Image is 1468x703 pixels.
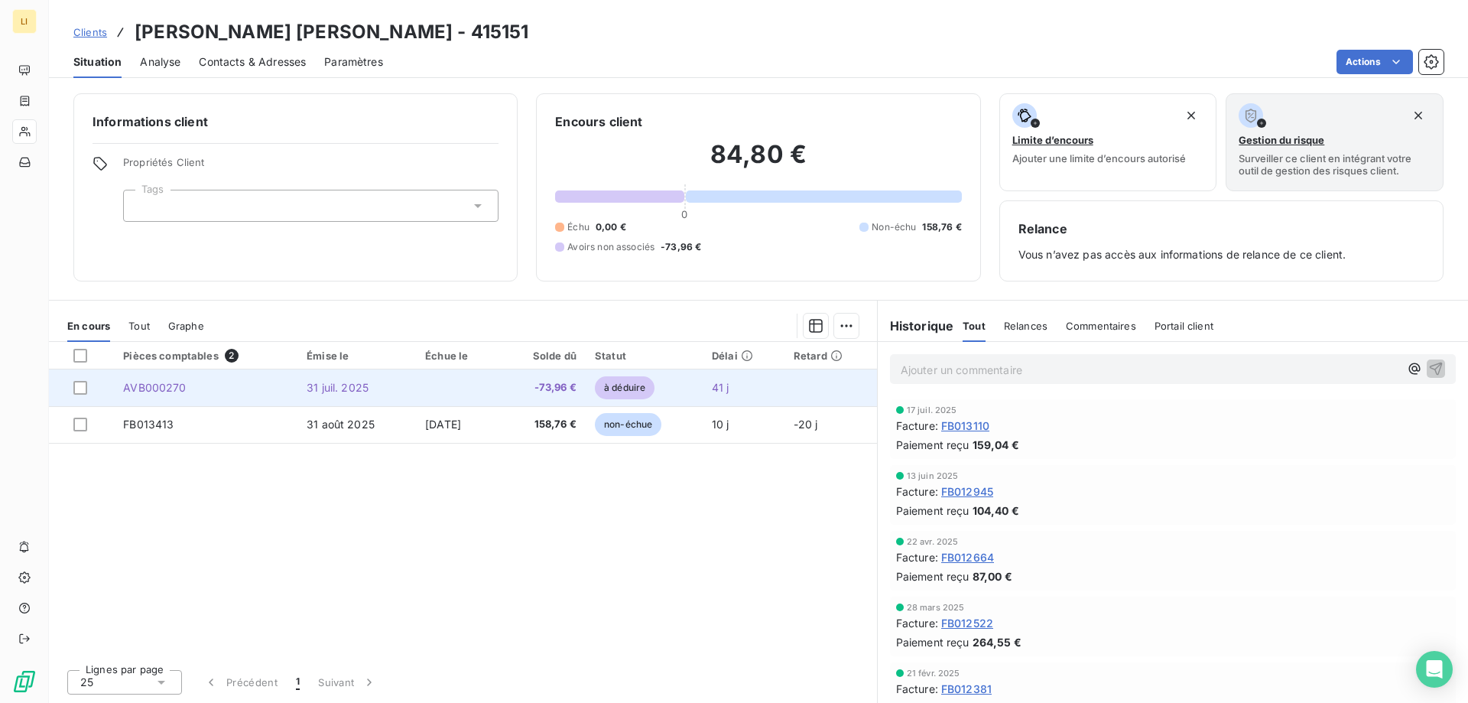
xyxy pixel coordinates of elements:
[509,350,576,362] div: Solde dû
[896,437,969,453] span: Paiement reçu
[941,681,992,697] span: FB012381
[168,320,204,332] span: Graphe
[80,675,93,690] span: 25
[896,615,938,631] span: Facture :
[67,320,110,332] span: En cours
[1004,320,1047,332] span: Relances
[123,349,288,363] div: Pièces comptables
[73,24,107,40] a: Clients
[1018,220,1424,238] h6: Relance
[1226,93,1444,191] button: Gestion du risqueSurveiller ce client en intégrant votre outil de gestion des risques client.
[567,240,654,254] span: Avoirs non associés
[425,418,461,431] span: [DATE]
[941,483,993,500] span: FB012945
[1336,50,1413,74] button: Actions
[596,220,626,234] span: 0,00 €
[999,93,1217,191] button: Limite d’encoursAjouter une limite d’encours autorisé
[896,681,938,697] span: Facture :
[896,634,969,650] span: Paiement reçu
[1066,320,1136,332] span: Commentaires
[794,418,818,431] span: -20 j
[199,54,306,70] span: Contacts & Adresses
[307,350,407,362] div: Émise le
[941,418,989,434] span: FB013110
[123,381,186,394] span: AVB000270
[963,320,986,332] span: Tout
[287,666,309,698] button: 1
[907,537,959,546] span: 22 avr. 2025
[509,380,576,395] span: -73,96 €
[896,418,938,434] span: Facture :
[307,418,375,431] span: 31 août 2025
[73,26,107,38] span: Clients
[1239,152,1431,177] span: Surveiller ce client en intégrant votre outil de gestion des risques client.
[12,9,37,34] div: LI
[712,381,729,394] span: 41 j
[135,18,528,46] h3: [PERSON_NAME] [PERSON_NAME] - 415151
[93,112,499,131] h6: Informations client
[1416,651,1453,688] div: Open Intercom Messenger
[307,381,369,394] span: 31 juil. 2025
[712,418,729,431] span: 10 j
[907,405,957,415] span: 17 juil. 2025
[425,350,491,362] div: Échue le
[509,417,576,432] span: 158,76 €
[794,350,868,362] div: Retard
[896,503,969,519] span: Paiement reçu
[1239,134,1324,146] span: Gestion du risque
[941,615,993,631] span: FB012522
[973,634,1021,650] span: 264,55 €
[555,112,642,131] h6: Encours client
[1018,220,1424,262] div: Vous n’avez pas accès aux informations de relance de ce client.
[1155,320,1213,332] span: Portail client
[973,503,1019,519] span: 104,40 €
[896,549,938,565] span: Facture :
[595,376,654,399] span: à déduire
[712,350,775,362] div: Délai
[595,350,693,362] div: Statut
[324,54,383,70] span: Paramètres
[1012,134,1093,146] span: Limite d’encours
[872,220,916,234] span: Non-échu
[973,568,1012,584] span: 87,00 €
[73,54,122,70] span: Situation
[878,317,954,335] h6: Historique
[922,220,961,234] span: 158,76 €
[296,675,300,690] span: 1
[941,549,994,565] span: FB012664
[128,320,150,332] span: Tout
[907,603,965,612] span: 28 mars 2025
[973,437,1019,453] span: 159,04 €
[1012,152,1186,164] span: Ajouter une limite d’encours autorisé
[140,54,180,70] span: Analyse
[896,483,938,500] span: Facture :
[896,568,969,584] span: Paiement reçu
[567,220,589,234] span: Échu
[309,666,386,698] button: Suivant
[136,199,148,213] input: Ajouter une valeur
[123,156,499,177] span: Propriétés Client
[681,208,687,220] span: 0
[661,240,701,254] span: -73,96 €
[194,666,287,698] button: Précédent
[907,471,959,480] span: 13 juin 2025
[12,669,37,694] img: Logo LeanPay
[595,413,661,436] span: non-échue
[123,418,174,431] span: FB013413
[907,669,960,678] span: 21 févr. 2025
[555,139,961,185] h2: 84,80 €
[225,349,239,363] span: 2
